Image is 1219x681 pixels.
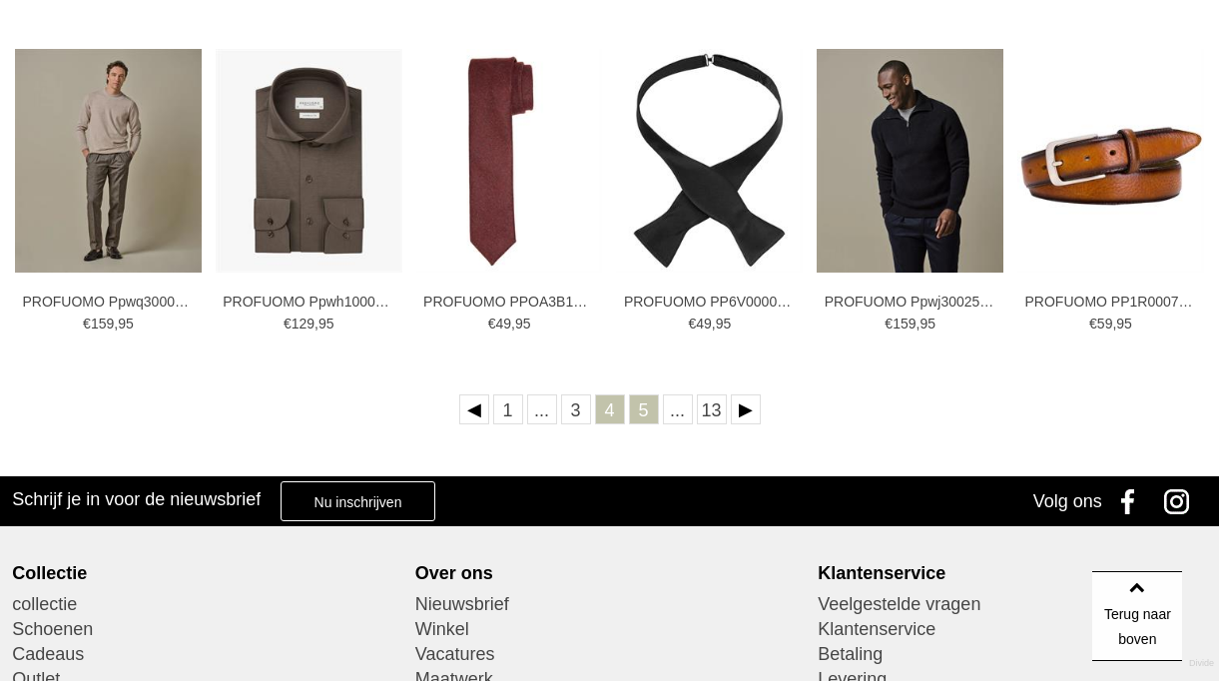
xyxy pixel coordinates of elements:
a: 1 [493,394,523,424]
a: collectie [12,592,401,617]
span: 49 [495,316,511,332]
a: 4 [595,394,625,424]
a: Volgende [731,394,761,424]
a: Nieuwsbrief [415,592,805,617]
a: Facebook [1107,476,1157,526]
span: , [1112,316,1116,332]
img: PROFUOMO PP1R00079 Accessoires [1017,49,1204,273]
span: 95 [515,316,531,332]
a: Schoenen [12,617,401,642]
a: Vorige [459,394,489,424]
a: Nu inschrijven [281,481,434,521]
div: Collectie [12,562,401,584]
div: Volg ons [1033,476,1102,526]
h3: Schrijf je in voor de nieuwsbrief [12,488,261,510]
a: Winkel [415,617,805,642]
span: , [114,316,118,332]
span: , [511,316,515,332]
a: Klantenservice [818,617,1207,642]
span: € [284,316,292,332]
a: Instagram [1157,476,1207,526]
img: PROFUOMO Ppwh10002h Overhemden [216,49,402,273]
a: Cadeaus [12,642,401,667]
span: 95 [716,316,732,332]
span: 49 [696,316,712,332]
a: 5 [629,394,659,424]
span: 59 [1097,316,1113,332]
a: PROFUOMO Ppwh10002h Overhemden [223,293,394,311]
span: , [712,316,716,332]
a: PROFUOMO Ppwq30009a Broeken en Pantalons [22,293,194,311]
img: PROFUOMO Ppwq30009a Broeken en Pantalons [15,49,202,273]
a: 13 [697,394,727,424]
a: Divide [1189,651,1214,676]
span: , [916,316,920,332]
a: PROFUOMO Ppwj30025d Truien [825,293,996,311]
span: € [885,316,893,332]
a: PROFUOMO PPOA3B180H Accessoires [423,293,595,311]
img: PROFUOMO PPOA3B180H Accessoires [416,49,603,273]
a: ... [663,394,693,424]
a: PROFUOMO PP1R00079 Accessoires [1025,293,1197,311]
a: Veelgestelde vragen [818,592,1207,617]
a: PROFUOMO PP6V00001A Accessoires [624,293,796,311]
div: Klantenservice [818,562,1207,584]
span: 129 [292,316,314,332]
span: 95 [118,316,134,332]
a: Vacatures [415,642,805,667]
div: Over ons [415,562,805,584]
span: 95 [318,316,334,332]
span: € [688,316,696,332]
a: Terug naar boven [1092,571,1182,661]
span: € [488,316,496,332]
span: 159 [893,316,915,332]
span: € [83,316,91,332]
a: 3 [561,394,591,424]
span: € [1089,316,1097,332]
span: 95 [1116,316,1132,332]
span: , [314,316,318,332]
img: PROFUOMO Ppwj30025d Truien [817,49,1003,273]
img: PROFUOMO PP6V00001A Accessoires [616,49,803,273]
span: 95 [919,316,935,332]
a: ... [527,394,557,424]
a: Betaling [818,642,1207,667]
span: 159 [91,316,114,332]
